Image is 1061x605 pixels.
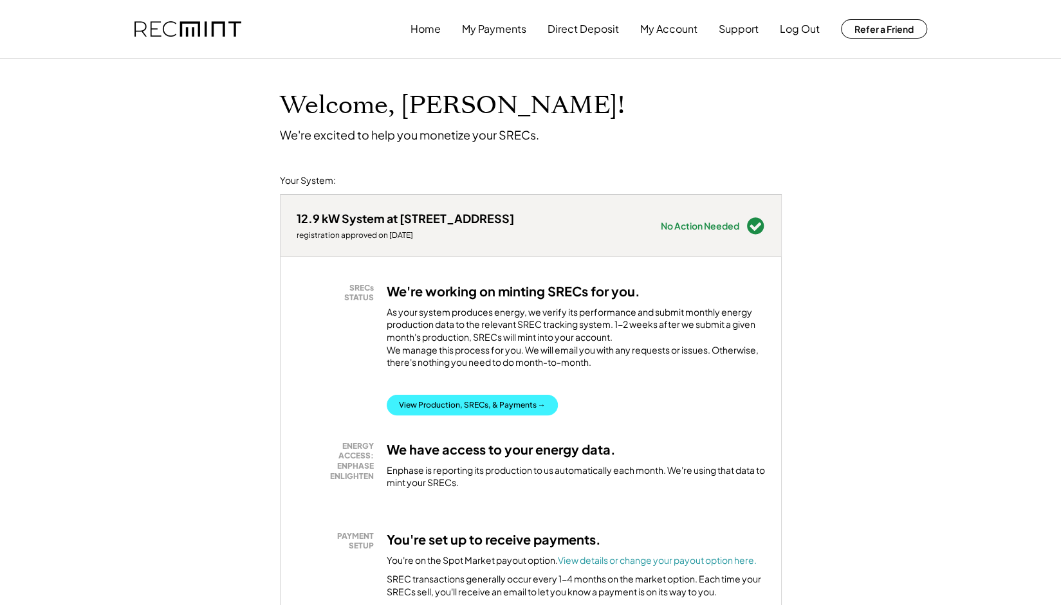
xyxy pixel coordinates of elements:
[548,16,619,42] button: Direct Deposit
[280,174,336,187] div: Your System:
[780,16,820,42] button: Log Out
[280,127,539,142] div: We're excited to help you monetize your SRECs.
[841,19,927,39] button: Refer a Friend
[387,441,616,458] h3: We have access to your energy data.
[303,283,374,303] div: SRECs STATUS
[558,554,757,566] a: View details or change your payout option here.
[387,531,601,548] h3: You're set up to receive payments.
[640,16,697,42] button: My Account
[303,531,374,551] div: PAYMENT SETUP
[297,211,514,226] div: 12.9 kW System at [STREET_ADDRESS]
[280,91,625,121] h1: Welcome, [PERSON_NAME]!
[387,395,558,415] button: View Production, SRECs, & Payments →
[134,21,241,37] img: recmint-logotype%403x.png
[387,573,765,598] div: SREC transactions generally occur every 1-4 months on the market option. Each time your SRECs sel...
[411,16,441,42] button: Home
[297,230,514,240] div: registration approved on [DATE]
[387,306,765,375] div: As your system produces energy, we verify its performance and submit monthly energy production da...
[719,16,759,42] button: Support
[303,441,374,481] div: ENERGY ACCESS: ENPHASE ENLIGHTEN
[462,16,526,42] button: My Payments
[387,554,757,567] div: You're on the Spot Market payout option.
[387,464,765,489] div: Enphase is reporting its production to us automatically each month. We're using that data to mint...
[387,283,640,300] h3: We're working on minting SRECs for you.
[661,221,739,230] div: No Action Needed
